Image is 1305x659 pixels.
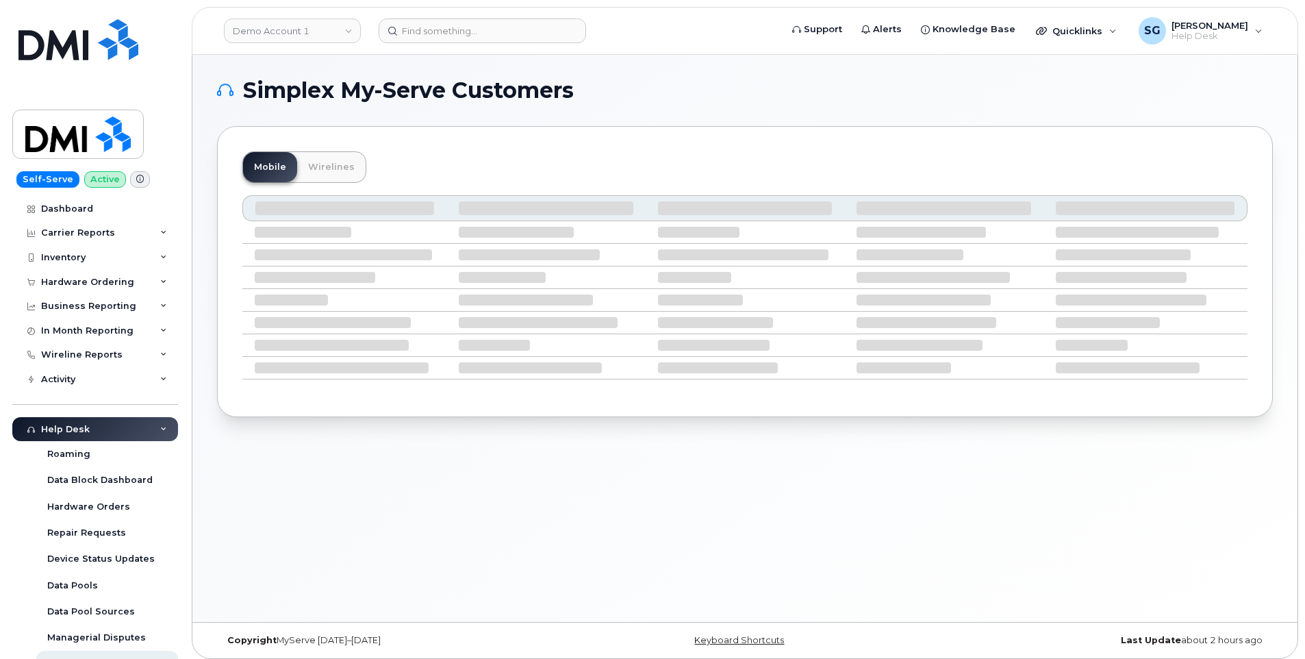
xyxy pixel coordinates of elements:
a: Wirelines [297,152,366,182]
div: about 2 hours ago [921,635,1273,646]
div: MyServe [DATE]–[DATE] [217,635,569,646]
strong: Copyright [227,635,277,645]
span: Simplex My-Serve Customers [243,80,574,101]
strong: Last Update [1121,635,1181,645]
a: Mobile [243,152,297,182]
a: Keyboard Shortcuts [694,635,784,645]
